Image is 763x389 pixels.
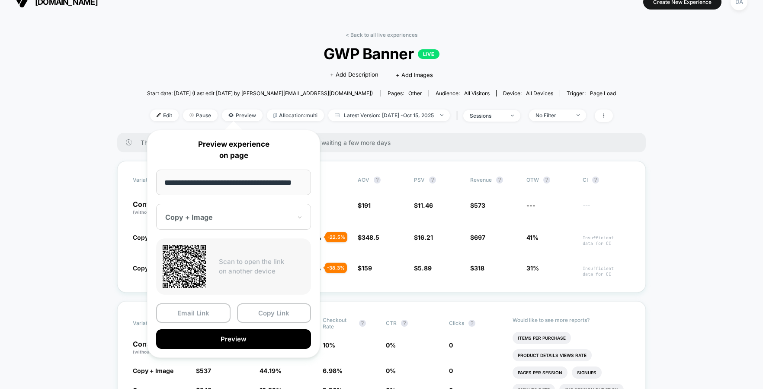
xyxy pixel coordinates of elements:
span: Copy [133,264,148,272]
span: --- [583,203,630,215]
p: Control [133,201,180,215]
span: 44.19 % [260,367,282,374]
img: edit [157,113,161,117]
button: Copy Link [237,303,311,323]
span: Start date: [DATE] (Last edit [DATE] by [PERSON_NAME][EMAIL_ADDRESS][DOMAIN_NAME]) [147,90,373,96]
button: ? [592,177,599,183]
span: Clicks [449,320,464,326]
span: $ [358,234,379,241]
span: Allocation: multi [267,109,324,121]
span: Edit [150,109,179,121]
span: $ [470,234,485,241]
a: < Back to all live experiences [346,32,417,38]
span: 573 [474,202,485,209]
span: Checkout Rate [323,317,355,330]
span: AOV [358,177,369,183]
span: 31% [526,264,539,272]
button: ? [468,320,475,327]
span: Page Load [590,90,616,96]
span: $ [470,202,485,209]
span: Copy + Image [133,367,173,374]
span: $ [358,264,372,272]
span: 348.5 [362,234,379,241]
span: other [408,90,422,96]
button: ? [429,177,436,183]
span: 16.21 [418,234,433,241]
span: $ [196,367,211,374]
span: all devices [526,90,553,96]
div: Trigger: [567,90,616,96]
span: There are still no statistically significant results. We recommend waiting a few more days [141,139,628,146]
div: Pages: [388,90,422,96]
p: Would like to see more reports? [513,317,631,323]
span: Revenue [470,177,492,183]
button: Email Link [156,303,231,323]
span: 537 [200,367,211,374]
div: sessions [470,113,504,119]
span: Variation [133,317,180,330]
button: ? [401,320,408,327]
span: CTR [386,320,397,326]
li: Pages Per Session [513,366,567,379]
span: 159 [362,264,372,272]
span: + Add Description [330,71,378,79]
span: Latest Version: [DATE] - Oct 15, 2025 [328,109,450,121]
span: CI [583,177,630,183]
span: OTW [526,177,574,183]
li: Items Per Purchase [513,332,571,344]
span: Device: [496,90,560,96]
span: | [454,109,463,122]
p: Preview experience on page [156,139,311,161]
span: 0 % [386,341,396,349]
span: $ [470,264,484,272]
span: (without changes) [133,349,172,354]
span: 6.98 % [323,367,343,374]
p: Control [133,341,187,355]
span: $ [414,202,433,209]
button: ? [496,177,503,183]
span: 191 [362,202,371,209]
span: All Visitors [464,90,490,96]
li: Product Details Views Rate [513,349,592,361]
img: calendar [335,113,340,117]
span: Copy + Image [133,234,173,241]
span: $ [414,234,433,241]
span: Insufficient data for CI [583,266,630,277]
span: (without changes) [133,209,172,215]
button: ? [543,177,550,183]
img: end [577,114,580,116]
span: 318 [474,264,484,272]
button: ? [374,177,381,183]
span: 0 [449,341,453,349]
span: 10 % [323,341,335,349]
img: end [511,115,514,116]
img: rebalance [273,113,277,118]
span: 0 % [386,367,396,374]
img: end [189,113,194,117]
span: + Add Images [396,71,433,78]
div: - 22.5 % [325,232,347,242]
button: Preview [156,329,311,349]
span: $ [414,264,432,272]
span: Preview [222,109,263,121]
span: GWP Banner [170,45,592,63]
span: --- [526,202,535,209]
div: No Filter [535,112,570,119]
p: Scan to open the link on another device [219,257,305,276]
span: 11.46 [418,202,433,209]
div: Audience: [436,90,490,96]
span: $ [358,202,371,209]
span: 5.89 [418,264,432,272]
span: Pause [183,109,218,121]
span: 41% [526,234,539,241]
span: Variation [133,177,180,183]
span: PSV [414,177,425,183]
span: Insufficient data for CI [583,235,630,246]
button: ? [359,320,366,327]
li: Signups [572,366,602,379]
img: end [440,114,443,116]
span: 0 [449,367,453,374]
div: - 38.3 % [325,263,347,273]
p: LIVE [418,49,439,59]
span: 697 [474,234,485,241]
